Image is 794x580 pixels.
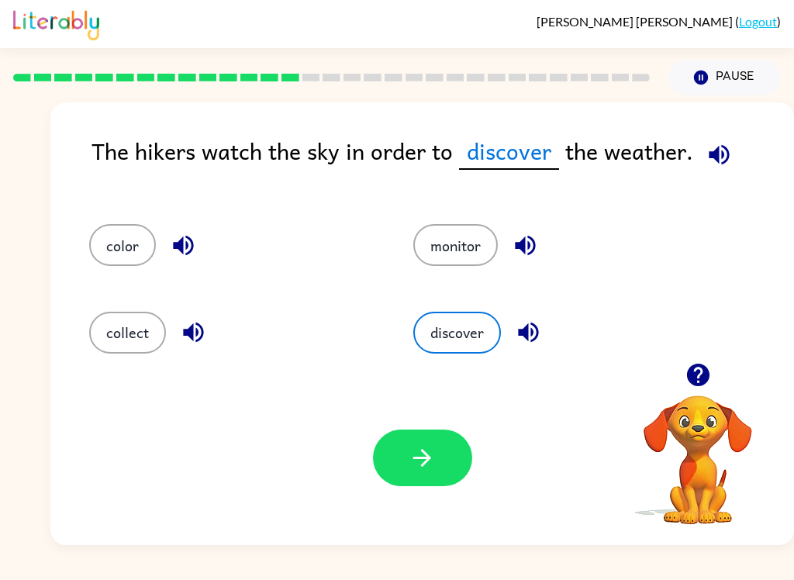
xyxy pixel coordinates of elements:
[413,312,501,354] button: discover
[620,371,775,526] video: Your browser must support playing .mp4 files to use Literably. Please try using another browser.
[537,14,781,29] div: ( )
[89,224,156,266] button: color
[13,6,99,40] img: Literably
[537,14,735,29] span: [PERSON_NAME] [PERSON_NAME]
[413,224,498,266] button: monitor
[91,133,794,193] div: The hikers watch the sky in order to the weather.
[668,60,781,95] button: Pause
[459,133,559,170] span: discover
[739,14,777,29] a: Logout
[89,312,166,354] button: collect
